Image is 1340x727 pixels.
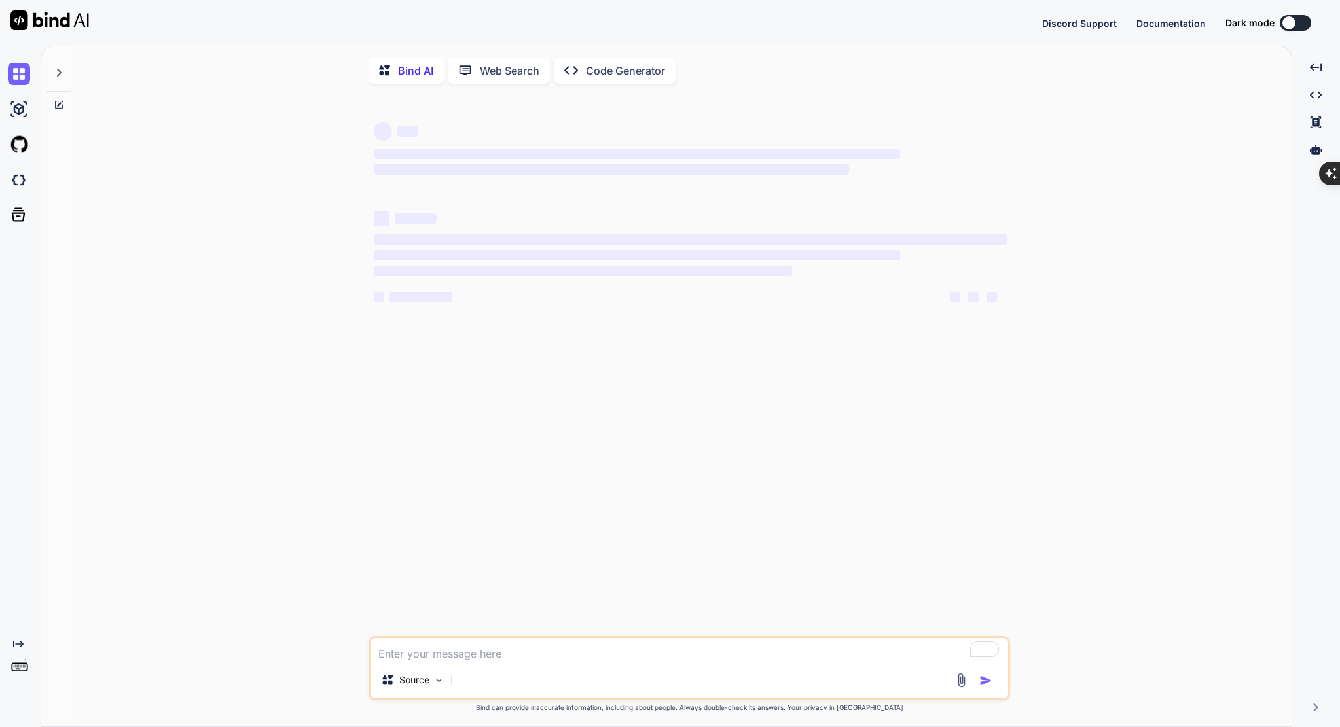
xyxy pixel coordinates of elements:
span: ‌ [374,266,792,276]
img: githubLight [8,133,30,156]
img: Bind AI [10,10,89,30]
span: ‌ [397,126,418,137]
span: ‌ [374,211,389,226]
p: Web Search [480,63,539,79]
img: attachment [954,673,969,688]
img: darkCloudIdeIcon [8,169,30,191]
p: Bind can provide inaccurate information, including about people. Always double-check its answers.... [369,703,1010,713]
span: ‌ [950,292,960,302]
span: ‌ [395,213,437,224]
span: Discord Support [1042,18,1117,29]
button: Documentation [1136,16,1206,30]
span: ‌ [374,122,392,141]
img: icon [979,674,992,687]
textarea: To enrich screen reader interactions, please activate Accessibility in Grammarly extension settings [371,638,1008,662]
span: ‌ [968,292,979,302]
span: Documentation [1136,18,1206,29]
img: ai-studio [8,98,30,120]
span: ‌ [389,292,452,302]
span: ‌ [374,149,899,159]
span: ‌ [374,250,899,260]
button: Discord Support [1042,16,1117,30]
span: Dark mode [1225,16,1275,29]
p: Code Generator [586,63,665,79]
p: Bind AI [398,63,433,79]
img: chat [8,63,30,85]
span: ‌ [374,292,384,302]
span: ‌ [374,234,1007,245]
img: Pick Models [433,675,444,686]
p: Source [399,673,429,686]
span: ‌ [374,164,849,175]
span: ‌ [987,292,997,302]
